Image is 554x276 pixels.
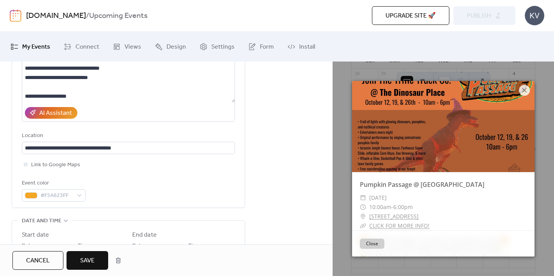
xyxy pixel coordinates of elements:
a: Design [149,35,192,58]
a: [DOMAIN_NAME] [26,9,86,23]
span: Views [124,41,141,53]
span: Cancel [26,256,50,265]
span: 10:00am [369,203,391,211]
div: AI Assistant [39,109,72,118]
span: Upgrade site 🚀 [386,11,436,21]
a: CLICK FOR MORE INFO! [369,222,430,229]
span: - [391,203,393,211]
button: Close [360,239,384,249]
div: End date [132,230,157,240]
span: Form [260,41,274,53]
span: Settings [211,41,235,53]
a: Form [242,35,280,58]
a: Views [107,35,147,58]
span: Save [80,256,95,265]
div: Event color [22,179,84,188]
b: Upcoming Events [89,9,147,23]
div: Start date [22,230,49,240]
span: Link to Google Maps [31,160,80,170]
a: Connect [58,35,105,58]
div: ​ [360,221,366,230]
button: AI Assistant [25,107,77,119]
span: My Events [22,41,50,53]
b: / [86,9,89,23]
span: Connect [75,41,99,53]
a: Pumpkin Passage @ [GEOGRAPHIC_DATA] [360,180,484,189]
div: ​ [360,212,366,221]
span: Date [132,241,144,251]
span: Date and time [22,216,61,226]
a: Install [282,35,321,58]
div: ​ [360,202,366,212]
span: Install [299,41,315,53]
button: Cancel [12,251,63,270]
img: logo [10,9,21,22]
a: My Events [5,35,56,58]
button: Save [67,251,108,270]
a: Settings [194,35,240,58]
span: Design [167,41,186,53]
span: Date [22,241,33,251]
div: ​ [360,193,366,202]
span: Time [78,241,90,251]
a: [STREET_ADDRESS] [369,212,419,221]
span: Time [188,241,201,251]
span: #F5A623FF [40,191,73,200]
span: [DATE] [369,193,387,202]
button: Upgrade site 🚀 [372,6,449,25]
span: 6:00pm [393,203,413,211]
div: KV [525,6,544,25]
div: Location [22,131,233,141]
